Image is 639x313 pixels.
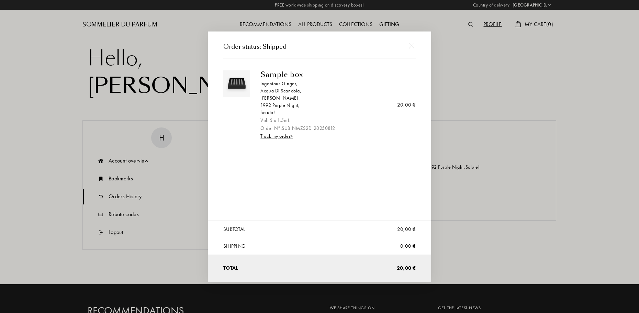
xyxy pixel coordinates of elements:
[260,80,411,87] div: Ingenious Ginger ,
[397,264,416,272] div: 20,00 €
[223,42,416,51] div: Order status: Shipped
[397,101,416,109] div: 20,00 €
[260,109,411,116] div: Salute!
[400,242,416,249] div: 0,00 €
[223,225,245,232] div: Subtotal
[225,72,248,95] img: sample box sommelier du parfum
[223,264,238,272] div: Total
[397,225,416,232] div: 20,00 €
[260,133,293,139] a: Track my order>
[409,43,414,48] img: cross.svg
[260,101,411,109] div: 1992 Purple Night ,
[260,116,411,124] div: Vol: 5 x 1.5mL
[260,87,411,94] div: Acqua di Scandola ,
[260,94,411,101] div: [PERSON_NAME] ,
[260,124,411,132] div: Order N°: SUB-NMZS2D-20250812
[223,242,245,249] div: Shipping
[260,70,411,78] div: Sample box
